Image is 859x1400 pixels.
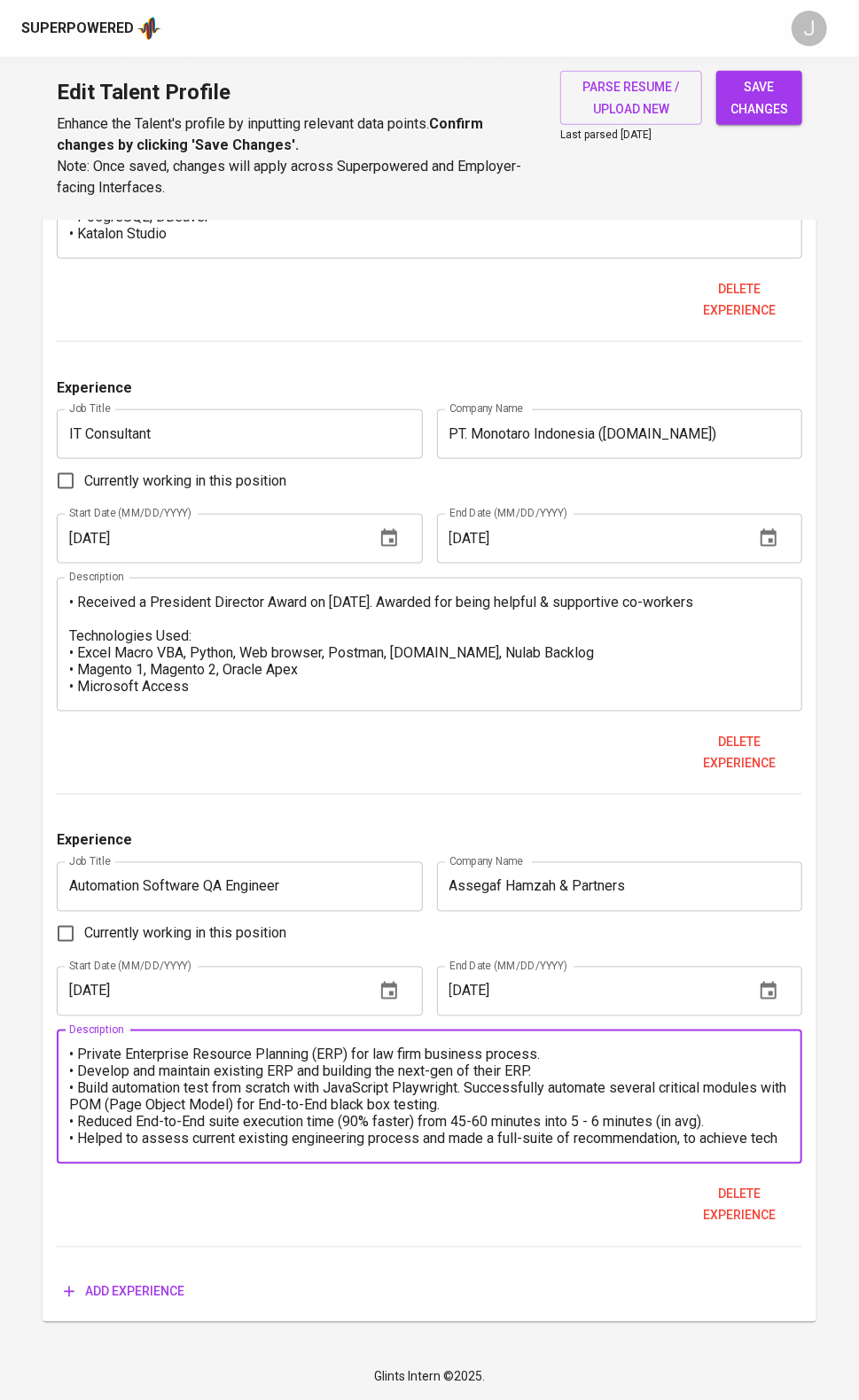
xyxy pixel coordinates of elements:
[560,128,652,141] span: Last parsed [DATE]
[57,113,539,198] p: Enhance the Talent's profile by inputting relevant data points. Note: Once saved, changes will ap...
[57,377,132,399] p: Experience
[792,11,827,46] div: J
[57,71,539,113] h1: Edit Talent Profile
[84,471,286,492] span: Currently working in this position
[685,278,795,322] span: Delete experience
[678,1178,802,1233] button: Delete experience
[678,726,802,780] button: Delete experience
[84,923,286,945] span: Currently working in this position
[560,71,702,125] button: parse resume / upload new
[574,76,688,120] span: parse resume / upload new
[57,1276,191,1309] button: Add experience
[21,19,134,39] div: Superpowered
[685,731,795,774] span: Delete experience
[137,15,161,42] img: app logo
[21,15,161,42] a: Superpoweredapp logo
[64,1281,184,1303] span: Add experience
[716,71,802,125] button: save changes
[678,273,802,327] button: Delete experience
[57,830,132,852] p: Experience
[730,76,788,120] span: save changes
[685,1184,795,1227] span: Delete experience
